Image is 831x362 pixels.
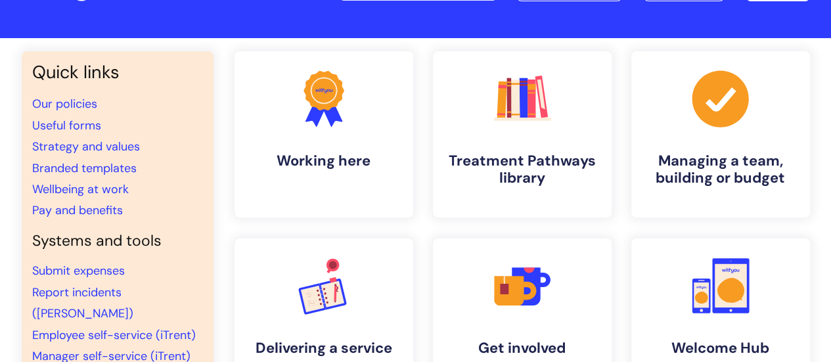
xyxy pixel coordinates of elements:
a: Treatment Pathways library [433,51,612,217]
h4: Welcome Hub [642,340,799,357]
a: Wellbeing at work [32,181,129,197]
a: Pay and benefits [32,202,123,218]
a: Useful forms [32,118,101,133]
h4: Delivering a service [245,340,403,357]
h4: Treatment Pathways library [443,152,601,187]
h3: Quick links [32,62,203,83]
h4: Managing a team, building or budget [642,152,799,187]
h4: Systems and tools [32,232,203,250]
a: Submit expenses [32,263,125,279]
a: Branded templates [32,160,137,176]
a: Working here [235,51,413,217]
a: Our policies [32,96,97,112]
h4: Get involved [443,340,601,357]
a: Managing a team, building or budget [631,51,810,217]
h4: Working here [245,152,403,170]
a: Employee self-service (iTrent) [32,327,196,343]
a: Report incidents ([PERSON_NAME]) [32,284,133,321]
a: Strategy and values [32,139,140,154]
